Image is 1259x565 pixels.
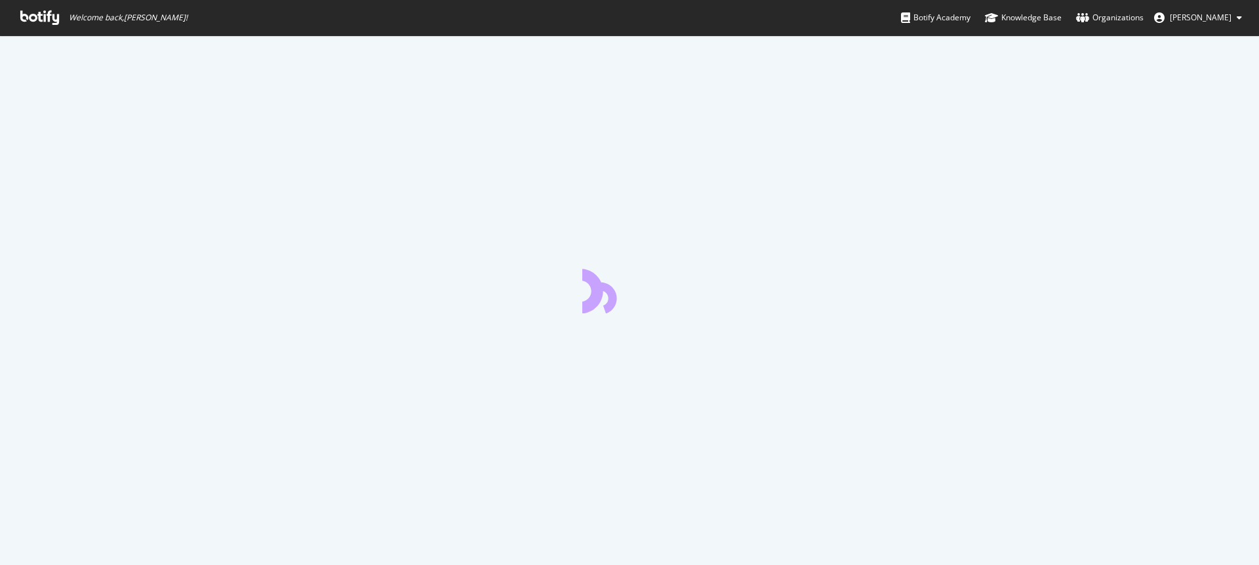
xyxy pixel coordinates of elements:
[1076,11,1144,24] div: Organizations
[1144,7,1252,28] button: [PERSON_NAME]
[985,11,1062,24] div: Knowledge Base
[1170,12,1231,23] span: Kruse Andreas
[901,11,970,24] div: Botify Academy
[582,266,677,313] div: animation
[69,12,188,23] span: Welcome back, [PERSON_NAME] !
